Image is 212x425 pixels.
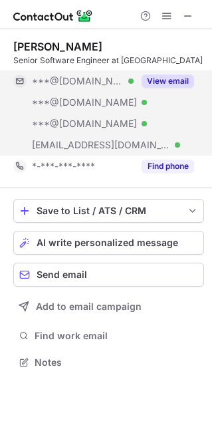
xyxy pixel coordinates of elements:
[142,74,194,88] button: Reveal Button
[32,139,170,151] span: [EMAIL_ADDRESS][DOMAIN_NAME]
[35,330,199,342] span: Find work email
[32,75,124,87] span: ***@[DOMAIN_NAME]
[13,327,204,345] button: Find work email
[36,301,142,312] span: Add to email campaign
[13,55,204,67] div: Senior Software Engineer at [GEOGRAPHIC_DATA]
[13,295,204,319] button: Add to email campaign
[37,206,181,216] div: Save to List / ATS / CRM
[13,199,204,223] button: save-profile-one-click
[13,263,204,287] button: Send email
[37,269,87,280] span: Send email
[37,237,178,248] span: AI write personalized message
[35,356,199,368] span: Notes
[13,353,204,372] button: Notes
[142,160,194,173] button: Reveal Button
[32,96,137,108] span: ***@[DOMAIN_NAME]
[32,118,137,130] span: ***@[DOMAIN_NAME]
[13,8,93,24] img: ContactOut v5.3.10
[13,40,102,53] div: [PERSON_NAME]
[13,231,204,255] button: AI write personalized message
